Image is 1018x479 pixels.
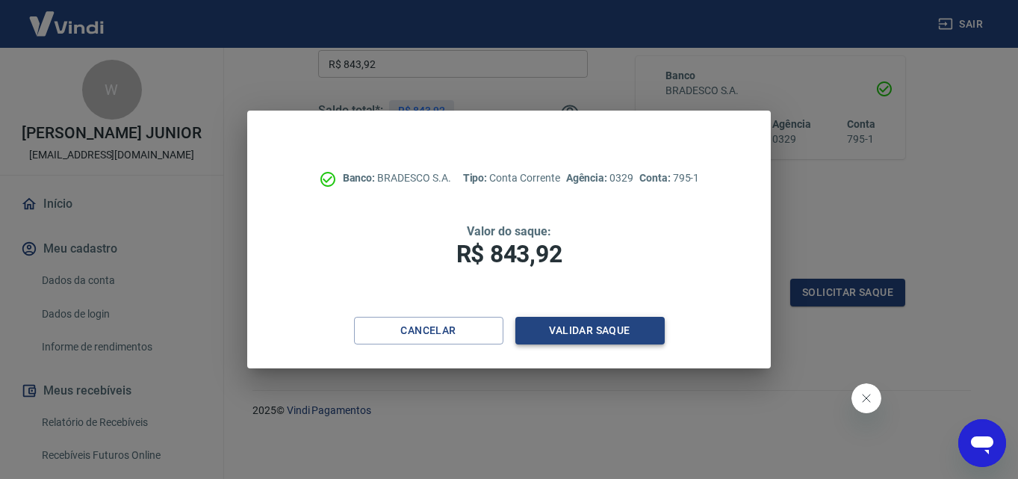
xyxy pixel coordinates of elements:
[851,383,881,413] iframe: Fechar mensagem
[639,170,699,186] p: 795-1
[456,240,562,268] span: R$ 843,92
[343,172,378,184] span: Banco:
[566,172,610,184] span: Agência:
[958,419,1006,467] iframe: Botão para abrir a janela de mensagens
[639,172,673,184] span: Conta:
[566,170,633,186] p: 0329
[9,10,125,22] span: Olá! Precisa de ajuda?
[515,317,665,344] button: Validar saque
[463,172,490,184] span: Tipo:
[343,170,451,186] p: BRADESCO S.A.
[354,317,503,344] button: Cancelar
[463,170,560,186] p: Conta Corrente
[467,224,550,238] span: Valor do saque:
